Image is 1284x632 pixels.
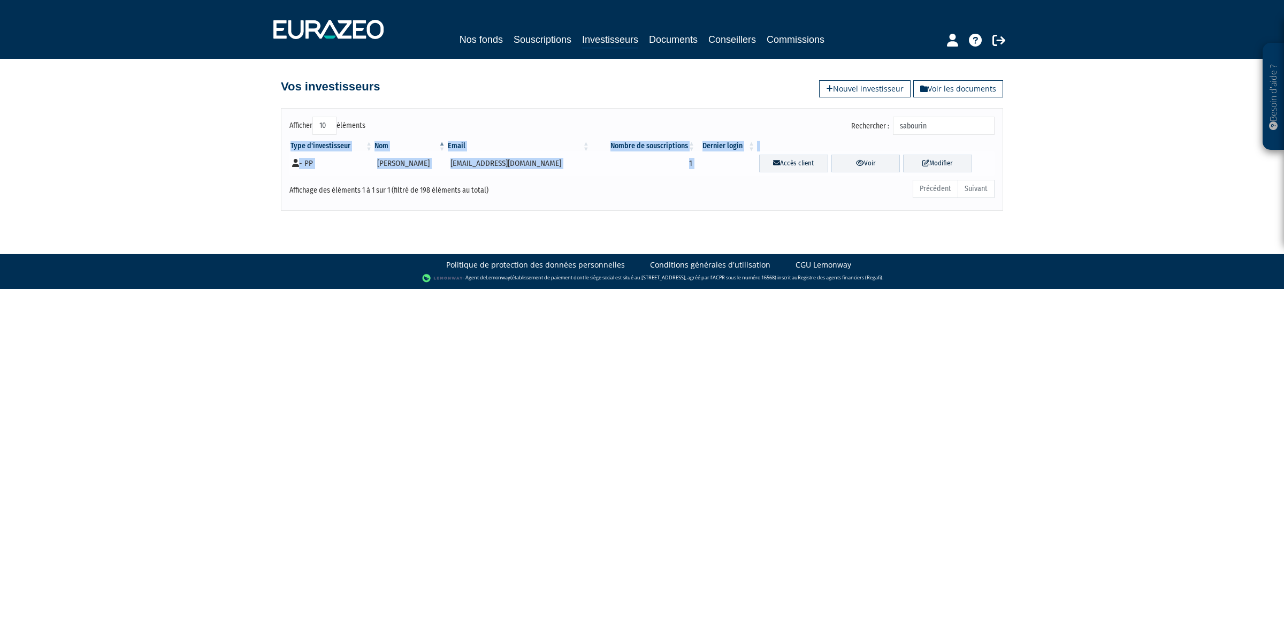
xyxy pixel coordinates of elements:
th: Email : activer pour trier la colonne par ordre croissant [447,141,591,151]
th: Nom : activer pour trier la colonne par ordre d&eacute;croissant [373,141,446,151]
th: &nbsp; [756,141,995,151]
a: Modifier [903,155,972,172]
a: Voir [831,155,900,172]
th: Type d'investisseur : activer pour trier la colonne par ordre croissant [289,141,373,151]
a: Conseillers [708,32,756,47]
a: CGU Lemonway [796,260,851,270]
div: Affichage des éléments 1 à 1 sur 1 (filtré de 198 éléments au total) [289,179,574,196]
a: Investisseurs [582,32,638,49]
label: Rechercher : [851,117,995,135]
td: [PERSON_NAME] [373,151,446,176]
select: Afficheréléments [312,117,337,135]
a: Politique de protection des données personnelles [446,260,625,270]
label: Afficher éléments [289,117,365,135]
img: 1732889491-logotype_eurazeo_blanc_rvb.png [273,20,384,39]
a: Souscriptions [514,32,571,47]
div: - Agent de (établissement de paiement dont le siège social est situé au [STREET_ADDRESS], agréé p... [11,273,1273,284]
a: Voir les documents [913,80,1003,97]
a: Nouvel investisseur [819,80,911,97]
td: [EMAIL_ADDRESS][DOMAIN_NAME] [447,151,591,176]
a: Lemonway [486,274,510,281]
a: Conditions générales d'utilisation [650,260,770,270]
p: Besoin d'aide ? [1267,49,1280,145]
a: Accès client [759,155,828,172]
a: Commissions [767,32,824,47]
td: 1 [591,151,696,176]
th: Nombre de souscriptions : activer pour trier la colonne par ordre croissant [591,141,696,151]
th: Dernier login : activer pour trier la colonne par ordre croissant [696,141,756,151]
td: - PP [289,151,373,176]
h4: Vos investisseurs [281,80,380,93]
a: Nos fonds [460,32,503,47]
a: Documents [649,32,698,47]
img: logo-lemonway.png [422,273,463,284]
a: Registre des agents financiers (Regafi) [798,274,882,281]
input: Rechercher : [893,117,995,135]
